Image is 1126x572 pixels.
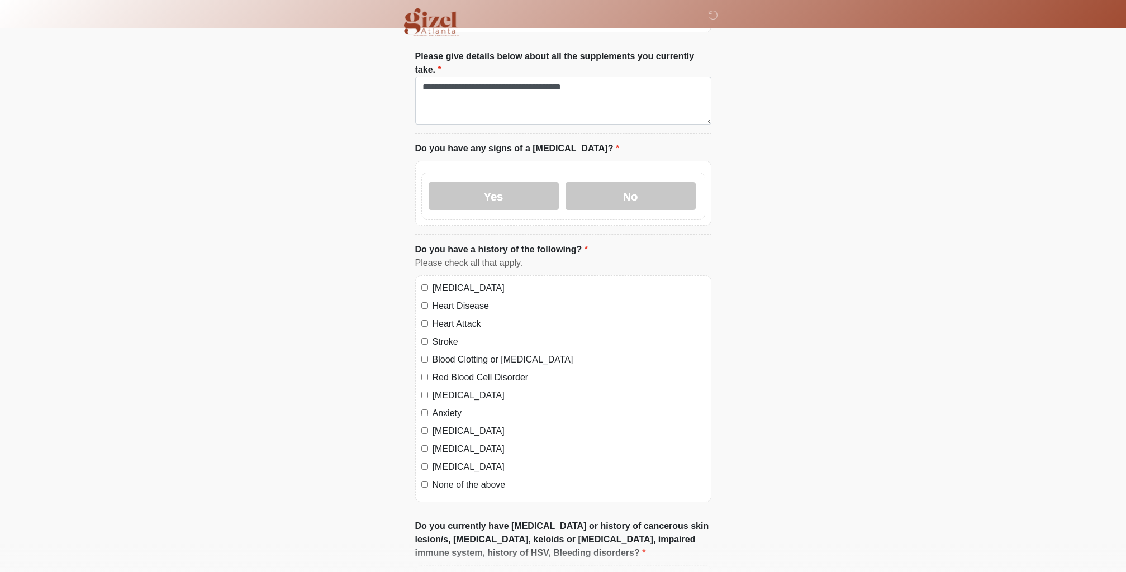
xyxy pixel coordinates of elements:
[421,392,428,398] input: [MEDICAL_DATA]
[433,335,705,349] label: Stroke
[433,442,705,456] label: [MEDICAL_DATA]
[433,282,705,295] label: [MEDICAL_DATA]
[433,460,705,474] label: [MEDICAL_DATA]
[415,256,711,270] div: Please check all that apply.
[433,353,705,366] label: Blood Clotting or [MEDICAL_DATA]
[566,182,696,210] label: No
[433,299,705,313] label: Heart Disease
[421,463,428,470] input: [MEDICAL_DATA]
[421,481,428,488] input: None of the above
[433,317,705,331] label: Heart Attack
[433,407,705,420] label: Anxiety
[421,284,428,291] input: [MEDICAL_DATA]
[404,8,459,36] img: Gizel Atlanta Logo
[415,50,711,77] label: Please give details below about all the supplements you currently take.
[433,478,705,492] label: None of the above
[421,320,428,327] input: Heart Attack
[415,243,588,256] label: Do you have a history of the following?
[433,425,705,438] label: [MEDICAL_DATA]
[421,427,428,434] input: [MEDICAL_DATA]
[433,389,705,402] label: [MEDICAL_DATA]
[415,519,711,560] label: Do you currently have [MEDICAL_DATA] or history of cancerous skin lesion/s, [MEDICAL_DATA], keloi...
[421,338,428,345] input: Stroke
[421,409,428,416] input: Anxiety
[415,142,620,155] label: Do you have any signs of a [MEDICAL_DATA]?
[421,374,428,380] input: Red Blood Cell Disorder
[421,445,428,452] input: [MEDICAL_DATA]
[433,371,705,384] label: Red Blood Cell Disorder
[429,182,559,210] label: Yes
[421,356,428,363] input: Blood Clotting or [MEDICAL_DATA]
[421,302,428,309] input: Heart Disease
